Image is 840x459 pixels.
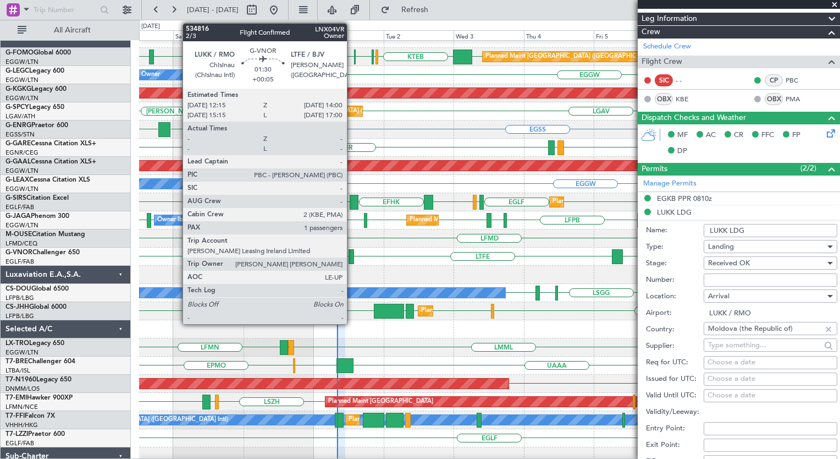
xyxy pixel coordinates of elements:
div: Choose a date [708,374,833,385]
div: Owner [141,67,160,83]
a: G-LEAXCessna Citation XLS [5,177,90,183]
label: Name: [646,225,704,236]
div: Sat 30 [173,30,243,40]
label: Validity/Leeway: [646,407,704,418]
label: Supplier: [646,341,704,352]
div: OBX [765,93,783,105]
span: FFC [761,130,774,141]
a: LFMN/NCE [5,403,38,411]
span: Received OK [708,258,750,268]
div: Planned Maint [GEOGRAPHIC_DATA] ([GEOGRAPHIC_DATA]) [552,194,726,210]
span: G-KGKG [5,86,31,92]
a: EGLF/FAB [5,258,34,266]
div: SIC [655,74,673,86]
a: T7-EMIHawker 900XP [5,395,73,401]
span: G-LEGC [5,68,29,74]
a: PMA [786,94,810,104]
div: - - [676,75,700,85]
span: All Aircraft [29,26,116,34]
a: EGLF/FAB [5,203,34,211]
label: Exit Point: [646,440,704,451]
a: G-FOMOGlobal 6000 [5,50,71,56]
div: Tue 2 [384,30,454,40]
a: EGGW/LTN [5,94,38,102]
a: LX-TROLegacy 650 [5,340,64,347]
div: Mon 1 [313,30,383,40]
a: T7-N1960Legacy 650 [5,376,71,383]
span: Flight Crew [642,56,682,68]
div: Planned Maint [GEOGRAPHIC_DATA] ([GEOGRAPHIC_DATA] Intl) [349,412,532,428]
div: Choose a date [708,390,833,401]
span: T7-N1960 [5,376,36,383]
span: G-GARE [5,140,31,147]
a: CS-JHHGlobal 6000 [5,304,67,310]
span: Leg Information [642,13,697,25]
a: EGGW/LTN [5,76,38,84]
span: Dispatch Checks and Weather [642,112,746,124]
div: Choose a date [708,357,833,368]
span: Permits [642,163,667,176]
a: G-GARECessna Citation XLS+ [5,140,96,147]
label: Location: [646,291,704,302]
span: M-OUSE [5,231,32,238]
span: CS-JHH [5,304,29,310]
button: All Aircraft [12,21,119,39]
a: G-SIRSCitation Excel [5,195,69,201]
label: Airport: [646,308,704,319]
div: Sun 31 [244,30,313,40]
a: Schedule Crew [643,41,691,52]
a: G-GAALCessna Citation XLS+ [5,159,96,165]
a: LTBA/ISL [5,367,30,375]
a: T7-BREChallenger 604 [5,358,75,365]
a: VHHH/HKG [5,421,38,429]
span: G-JAGA [5,213,31,220]
span: G-FOMO [5,50,34,56]
input: Trip Number [34,2,97,18]
a: G-KGKGLegacy 600 [5,86,67,92]
a: EGLF/FAB [5,439,34,447]
span: G-SIRS [5,195,26,201]
span: [DATE] - [DATE] [187,5,239,15]
label: Country: [646,324,704,335]
span: CS-DOU [5,286,31,292]
a: LFMD/CEQ [5,239,37,248]
div: Cleaning [GEOGRAPHIC_DATA] ([PERSON_NAME] Intl) [269,103,424,119]
a: M-OUSECitation Mustang [5,231,85,238]
button: Refresh [375,1,441,19]
a: G-SPCYLegacy 650 [5,104,64,111]
a: EGSS/STN [5,130,35,139]
input: Type something... [708,337,821,353]
span: T7-LZZI [5,431,28,438]
a: KBE [676,94,700,104]
div: Planned Maint [GEOGRAPHIC_DATA] [328,394,433,410]
a: DNMM/LOS [5,385,40,393]
span: G-LEAX [5,177,29,183]
span: T7-FFI [5,413,25,419]
div: Planned Maint Athens ([PERSON_NAME] Intl) [220,103,346,119]
a: EGGW/LTN [5,348,38,357]
span: DP [677,146,687,157]
div: Thu 4 [524,30,594,40]
div: Planned Maint [GEOGRAPHIC_DATA] ([GEOGRAPHIC_DATA]) [410,212,583,228]
span: T7-EMI [5,395,27,401]
a: G-JAGAPhenom 300 [5,213,69,220]
label: Entry Point: [646,423,704,434]
a: EGGW/LTN [5,221,38,229]
a: G-ENRGPraetor 600 [5,122,68,129]
a: EGGW/LTN [5,58,38,66]
a: EGGW/LTN [5,185,38,193]
a: LFPB/LBG [5,312,34,320]
div: Owner Ibiza [157,212,191,228]
span: Arrival [708,291,730,301]
div: EGKB PPR 0810z [657,194,712,203]
input: Type something... [708,320,821,337]
a: Manage Permits [643,178,697,189]
div: [DATE] [315,22,334,31]
span: AC [706,130,716,141]
div: OBX [655,93,673,105]
span: CR [734,130,743,141]
span: G-VNOR [5,249,32,256]
label: Valid Until UTC: [646,390,704,401]
span: G-GAAL [5,159,31,165]
span: G-ENRG [5,122,31,129]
